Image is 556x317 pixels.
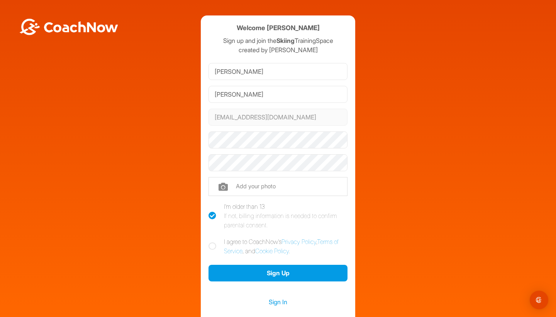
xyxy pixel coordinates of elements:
div: I'm older than 13 [224,202,347,230]
strong: Skiing [276,37,295,44]
input: Email [208,109,347,126]
a: Sign In [208,297,347,307]
input: Last Name [208,86,347,103]
label: I agree to CoachNow's , , and . [208,237,347,256]
button: Sign Up [208,265,347,281]
img: BwLJSsUCoWCh5upNqxVrqldRgqLPVwmV24tXu5FoVAoFEpwwqQ3VIfuoInZCoVCoTD4vwADAC3ZFMkVEQFDAAAAAElFTkSuQmCC [19,19,119,35]
p: Sign up and join the TrainingSpace [208,36,347,45]
p: created by [PERSON_NAME] [208,45,347,55]
h4: Welcome [PERSON_NAME] [237,23,320,33]
a: Privacy Policy [281,238,316,245]
a: Terms of Service [224,238,339,255]
a: Cookie Policy [255,247,289,255]
div: Open Intercom Messenger [530,291,548,309]
div: If not, billing information is needed to confirm parental consent. [224,211,347,230]
input: First Name [208,63,347,80]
